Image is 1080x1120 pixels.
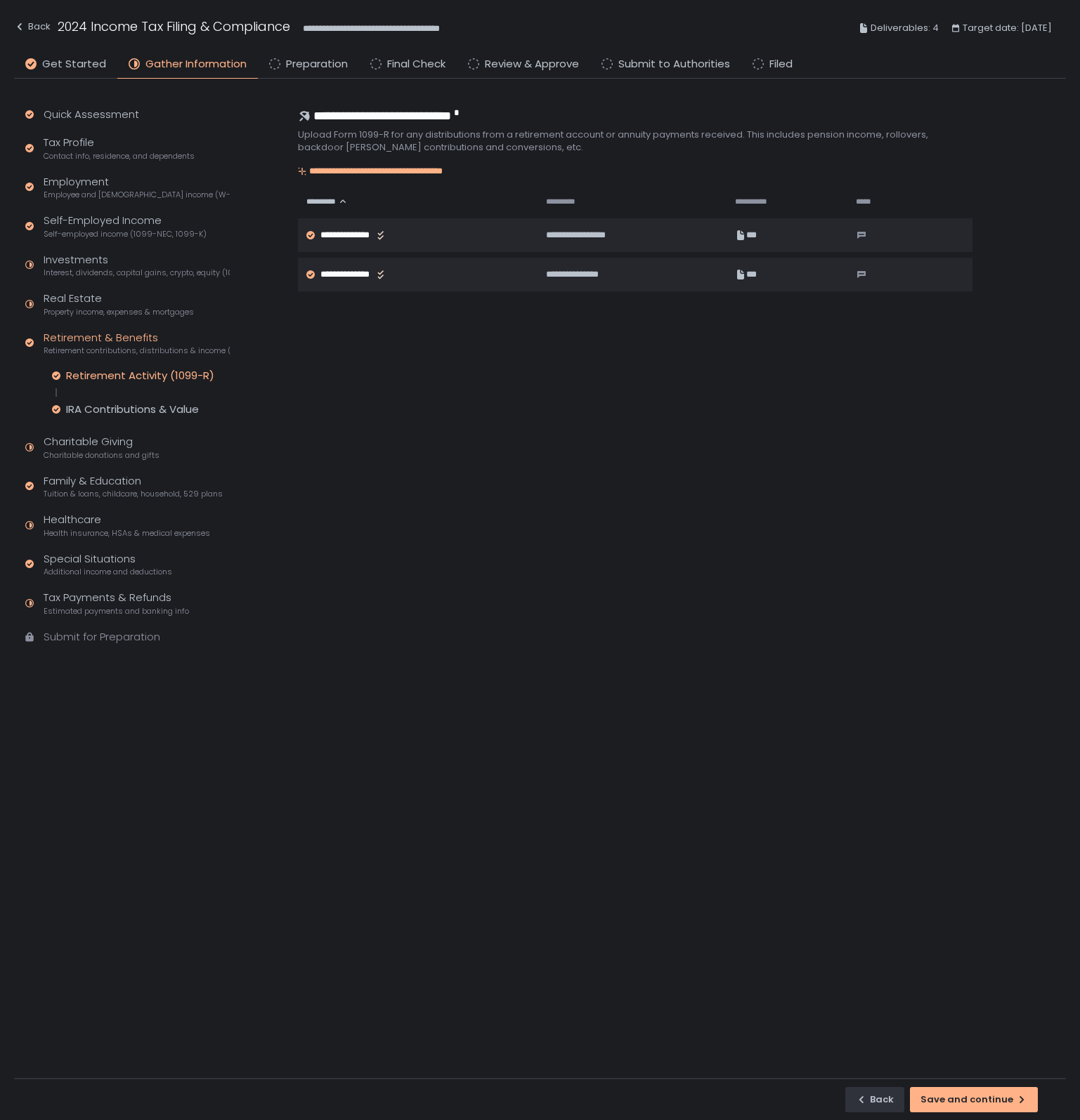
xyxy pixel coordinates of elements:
[42,56,106,72] span: Get Started
[44,190,230,200] span: Employee and [DEMOGRAPHIC_DATA] income (W-2s)
[44,252,230,279] div: Investments
[44,291,194,317] div: Real Estate
[66,402,199,416] div: IRA Contributions & Value
[14,17,51,40] button: Back
[44,629,160,645] div: Submit for Preparation
[66,369,214,383] div: Retirement Activity (1099-R)
[44,307,194,317] span: Property income, expenses & mortgages
[44,606,189,617] span: Estimated payments and banking info
[44,450,160,461] span: Charitable donations and gifts
[44,135,195,162] div: Tax Profile
[58,17,290,36] h1: 2024 Income Tax Filing & Compliance
[44,107,139,123] div: Quick Assessment
[387,56,445,72] span: Final Check
[44,330,230,357] div: Retirement & Benefits
[44,528,210,539] span: Health insurance, HSAs & medical expenses
[145,56,247,72] span: Gather Information
[286,56,348,72] span: Preparation
[44,512,210,539] div: Healthcare
[845,1087,904,1112] button: Back
[44,151,195,162] span: Contact info, residence, and dependents
[485,56,579,72] span: Review & Approve
[920,1093,1027,1106] div: Save and continue
[298,129,972,154] div: Upload Form 1099-R for any distributions from a retirement account or annuity payments received. ...
[44,551,172,578] div: Special Situations
[44,434,160,461] div: Charitable Giving
[871,20,939,37] span: Deliverables: 4
[44,268,230,278] span: Interest, dividends, capital gains, crypto, equity (1099s, K-1s)
[44,174,230,201] div: Employment
[769,56,793,72] span: Filed
[910,1087,1038,1112] button: Save and continue
[14,18,51,35] div: Back
[618,56,730,72] span: Submit to Authorities
[963,20,1052,37] span: Target date: [DATE]
[856,1093,894,1106] div: Back
[44,229,207,239] span: Self-employed income (1099-NEC, 1099-K)
[44,567,172,577] span: Additional income and deductions
[44,345,230,356] span: Retirement contributions, distributions & income (1099-R, 5498)
[44,213,207,239] div: Self-Employed Income
[44,489,223,499] span: Tuition & loans, childcare, household, 529 plans
[44,590,189,617] div: Tax Payments & Refunds
[44,473,223,500] div: Family & Education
